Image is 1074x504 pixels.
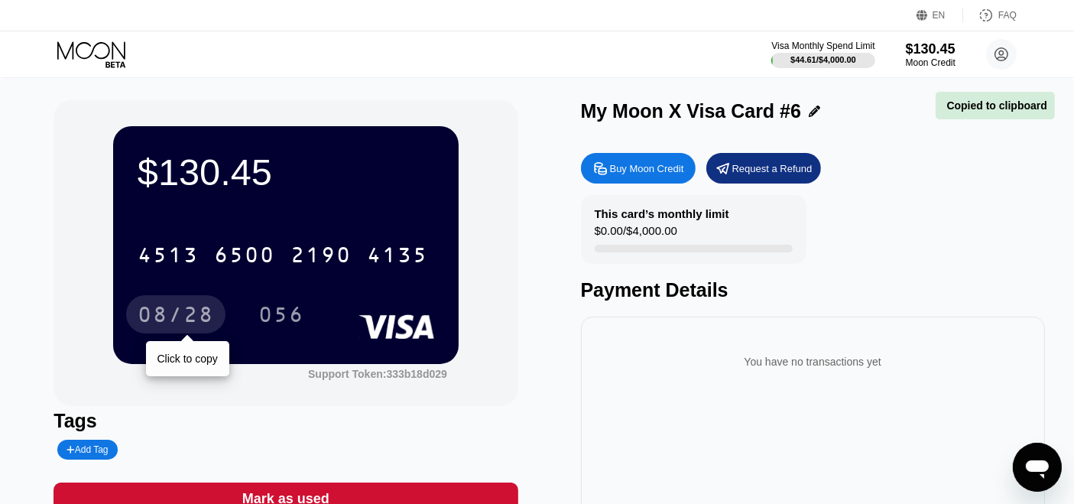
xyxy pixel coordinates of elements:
div: EN [933,10,946,21]
div: Payment Details [581,279,1045,301]
div: 4135 [367,245,428,269]
div: 4513 [138,245,199,269]
div: 056 [258,304,304,329]
div: Support Token: 333b18d029 [308,368,447,380]
div: 056 [247,295,316,333]
div: Click to copy [157,353,218,365]
div: $130.45 [138,151,434,193]
div: EN [917,8,963,23]
div: Support Token:333b18d029 [308,368,447,380]
div: Buy Moon Credit [610,162,684,175]
div: $0.00 / $4,000.00 [595,224,677,245]
div: Visa Monthly Spend Limit [771,41,874,51]
div: FAQ [963,8,1017,23]
div: 08/28 [138,304,214,329]
div: Add Tag [67,444,108,455]
iframe: Button to launch messaging window [1013,443,1062,492]
div: $130.45 [906,41,956,57]
div: My Moon X Visa Card #6 [581,100,802,122]
div: Copied to clipboard [943,99,1047,112]
div: FAQ [998,10,1017,21]
div: 2190 [290,245,352,269]
div: 08/28 [126,295,226,333]
div: 6500 [214,245,275,269]
div: Visa Monthly Spend Limit$44.61/$4,000.00 [771,41,874,68]
div: Add Tag [57,440,117,460]
div: Moon Credit [906,57,956,68]
div: 4513650021904135 [128,236,437,274]
div: Request a Refund [732,162,813,175]
div: $130.45Moon Credit [906,41,956,68]
div: Buy Moon Credit [581,153,696,184]
div: Request a Refund [706,153,821,184]
div: This card’s monthly limit [595,207,729,220]
div: Tags [54,410,518,432]
div: $44.61 / $4,000.00 [790,55,856,64]
div: You have no transactions yet [593,340,1033,383]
